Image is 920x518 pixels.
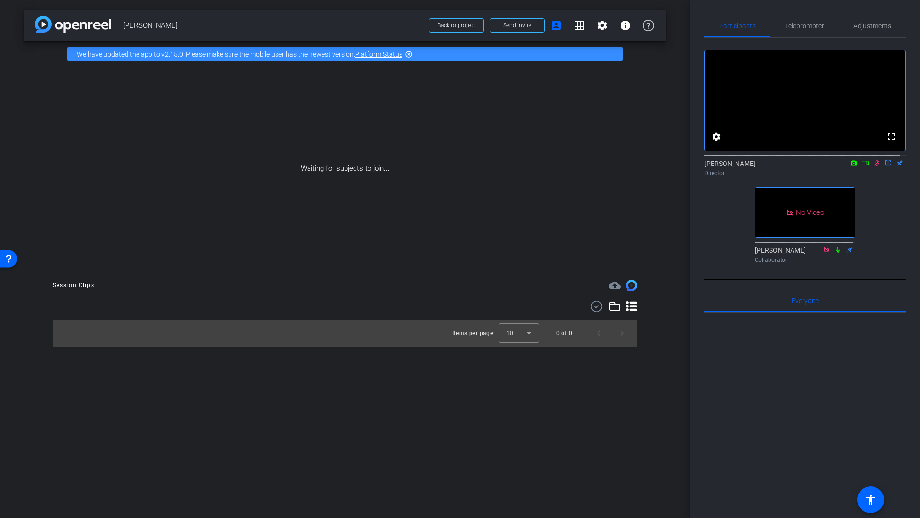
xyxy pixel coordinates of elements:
[405,50,413,58] mat-icon: highlight_off
[355,50,402,58] a: Platform Status
[123,16,423,35] span: [PERSON_NAME]
[704,159,906,177] div: [PERSON_NAME]
[551,20,562,31] mat-icon: account_box
[883,158,894,167] mat-icon: flip
[556,329,572,338] div: 0 of 0
[574,20,585,31] mat-icon: grid_on
[865,494,876,506] mat-icon: accessibility
[67,47,623,61] div: We have updated the app to v2.15.0. Please make sure the mobile user has the newest version.
[609,280,621,291] mat-icon: cloud_upload
[597,20,608,31] mat-icon: settings
[490,18,545,33] button: Send invite
[587,322,610,345] button: Previous page
[785,23,824,29] span: Teleprompter
[711,131,722,142] mat-icon: settings
[53,281,94,290] div: Session Clips
[792,297,819,304] span: Everyone
[429,18,484,33] button: Back to project
[452,329,495,338] div: Items per page:
[620,20,631,31] mat-icon: info
[704,169,906,177] div: Director
[755,256,855,264] div: Collaborator
[796,208,824,217] span: No Video
[35,16,111,33] img: app-logo
[719,23,756,29] span: Participants
[609,280,621,291] span: Destinations for your clips
[755,246,855,264] div: [PERSON_NAME]
[24,67,666,270] div: Waiting for subjects to join...
[853,23,891,29] span: Adjustments
[503,22,531,29] span: Send invite
[610,322,633,345] button: Next page
[626,280,637,291] img: Session clips
[885,131,897,142] mat-icon: fullscreen
[437,22,475,29] span: Back to project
